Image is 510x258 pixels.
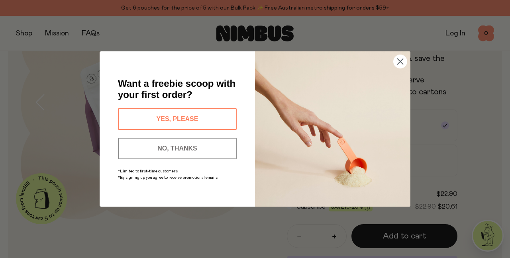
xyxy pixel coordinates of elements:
span: Want a freebie scoop with your first order? [118,78,235,100]
button: YES, PLEASE [118,108,237,130]
button: Close dialog [393,55,407,68]
span: *By signing up you agree to receive promotional emails [118,176,218,180]
span: *Limited to first-time customers [118,169,178,173]
button: NO, THANKS [118,138,237,159]
img: c0d45117-8e62-4a02-9742-374a5db49d45.jpeg [255,51,410,207]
